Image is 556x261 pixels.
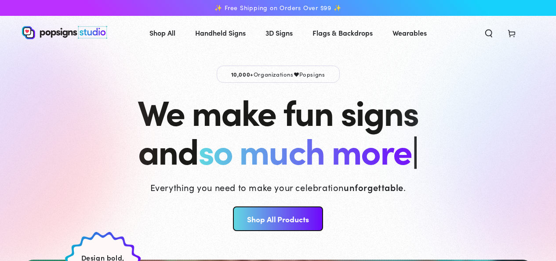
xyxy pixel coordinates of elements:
span: | [411,125,418,174]
a: Shop All Products [233,206,323,231]
strong: unforgettable [344,181,403,193]
span: Handheld Signs [195,26,246,39]
p: Everything you need to make your celebration . [150,181,406,193]
span: Shop All [149,26,175,39]
span: 3D Signs [265,26,293,39]
span: 10,000+ [231,70,254,78]
a: Wearables [386,21,433,44]
a: Shop All [143,21,182,44]
span: Wearables [392,26,427,39]
a: 3D Signs [259,21,299,44]
span: ✨ Free Shipping on Orders Over $99 ✨ [214,4,341,12]
summary: Search our site [477,23,500,42]
a: Flags & Backdrops [306,21,379,44]
span: so much more [198,125,411,174]
img: Popsigns Studio [22,26,107,39]
a: Handheld Signs [189,21,252,44]
p: Organizations Popsigns [217,66,340,83]
span: Flags & Backdrops [313,26,373,39]
h1: We make fun signs and [138,92,418,169]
